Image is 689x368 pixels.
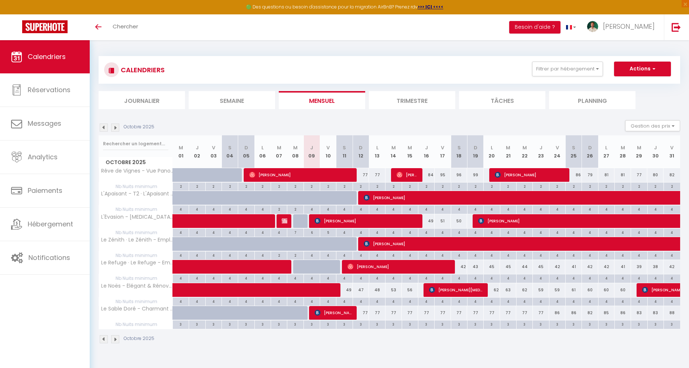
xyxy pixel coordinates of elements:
strong: >>> ICI <<<< [418,4,443,10]
li: Semaine [189,91,275,109]
abbr: D [359,144,363,151]
li: Journalier [99,91,185,109]
th: 09 [304,135,320,168]
div: 4 [500,229,516,236]
div: 4 [173,229,189,236]
div: 4 [484,251,500,258]
div: 4 [255,251,271,258]
abbr: D [588,144,592,151]
th: 15 [402,135,418,168]
div: 4 [615,274,631,281]
div: 43 [467,260,483,274]
div: 80 [647,168,664,182]
div: 4 [467,274,483,281]
div: 4 [467,251,483,258]
div: 4 [255,229,271,236]
div: 4 [271,274,287,281]
div: 4 [582,205,598,212]
button: Gestion des prix [625,120,680,131]
div: 4 [304,274,320,281]
abbr: M [293,144,298,151]
div: 2 [206,183,222,190]
div: 4 [599,274,614,281]
div: 4 [173,274,189,281]
div: 2 [648,183,664,190]
th: 12 [353,135,369,168]
div: 4 [418,251,434,258]
div: 4 [566,205,582,212]
a: ... [PERSON_NAME] [582,14,664,40]
div: 4 [320,205,336,212]
div: 4 [500,251,516,258]
th: 21 [500,135,516,168]
div: 4 [353,229,369,236]
div: 4 [566,229,582,236]
div: 4 [206,251,222,258]
abbr: M [408,144,412,151]
div: 4 [353,274,369,281]
div: 4 [418,205,434,212]
div: 4 [566,251,582,258]
abbr: J [654,144,657,151]
div: 2 [451,183,467,190]
div: 4 [222,251,238,258]
img: logout [672,22,681,32]
div: 42 [598,260,614,274]
div: 79 [582,168,598,182]
div: 4 [549,229,565,236]
div: 4 [336,274,352,281]
th: 07 [271,135,287,168]
span: Notifications [28,253,70,262]
div: 4 [304,205,320,212]
div: 4 [173,251,189,258]
th: 17 [435,135,451,168]
div: 2 [271,183,287,190]
div: 4 [615,251,631,258]
div: 4 [517,251,532,258]
div: 4 [533,274,549,281]
th: 08 [287,135,304,168]
div: 4 [222,274,238,281]
span: Nb Nuits minimum [99,205,172,213]
abbr: D [474,144,477,151]
div: 4 [582,251,598,258]
div: 4 [238,251,254,258]
abbr: M [621,144,625,151]
div: 4 [599,251,614,258]
abbr: J [539,144,542,151]
div: 4 [189,229,205,236]
th: 16 [418,135,434,168]
abbr: V [326,144,330,151]
th: 02 [189,135,205,168]
span: Nb Nuits minimum [99,251,172,260]
div: 81 [614,168,631,182]
div: 4 [517,274,532,281]
span: [PERSON_NAME] [315,214,418,228]
span: [PERSON_NAME] [603,22,655,31]
abbr: J [310,144,313,151]
div: 2 [304,183,320,190]
div: 2 [467,183,483,190]
th: 05 [238,135,254,168]
th: 22 [516,135,532,168]
div: 4 [631,274,647,281]
div: 4 [664,229,680,236]
div: 2 [353,183,369,190]
div: 4 [517,229,532,236]
div: 4 [418,229,434,236]
div: 2 [631,183,647,190]
div: 2 [271,205,287,212]
div: 2 [418,183,434,190]
div: 4 [648,274,664,281]
div: 4 [402,229,418,236]
div: 4 [500,274,516,281]
th: 30 [647,135,664,168]
a: Chercher [107,14,144,40]
span: [PERSON_NAME] [347,260,450,274]
abbr: J [425,144,428,151]
div: 4 [238,229,254,236]
th: 23 [533,135,549,168]
div: 4 [648,229,664,236]
th: 25 [565,135,582,168]
span: L'Apaisant - T2 · L'Apaisant - Le confort au centre de Dax - T2 [100,191,174,197]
